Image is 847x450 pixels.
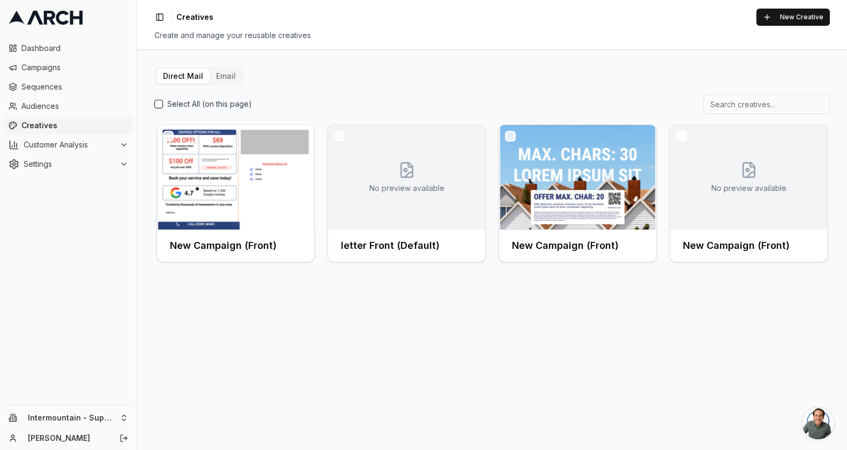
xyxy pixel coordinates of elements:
svg: No creative preview [740,161,757,179]
img: Front creative for New Campaign (Front) [499,125,656,230]
span: Intermountain - Superior Water & Air [28,413,115,423]
h3: New Campaign (Front) [512,238,619,253]
nav: breadcrumb [176,12,213,23]
span: Dashboard [21,43,128,54]
a: Audiences [4,98,132,115]
button: Settings [4,156,132,173]
a: Open chat [802,407,834,439]
label: Select All (on this page) [167,99,252,109]
span: Audiences [21,101,128,112]
p: No preview available [711,183,786,194]
button: Intermountain - Superior Water & Air [4,409,132,426]
span: Creatives [176,12,213,23]
input: Search creatives... [703,94,830,114]
img: Front creative for New Campaign (Front) [157,125,314,230]
span: Customer Analysis [24,139,115,150]
a: Creatives [4,117,132,134]
span: Campaigns [21,62,128,73]
a: Dashboard [4,40,132,57]
a: Sequences [4,78,132,95]
span: Settings [24,159,115,169]
span: Sequences [21,82,128,92]
svg: No creative preview [398,161,415,179]
button: Log out [116,431,131,446]
button: Customer Analysis [4,136,132,153]
button: Email [210,69,242,84]
p: No preview available [369,183,444,194]
button: New Creative [756,9,830,26]
div: Create and manage your reusable creatives [154,30,830,41]
button: Direct Mail [157,69,210,84]
h3: New Campaign (Front) [683,238,790,253]
a: [PERSON_NAME] [28,433,108,444]
span: Creatives [21,120,128,131]
h3: New Campaign (Front) [170,238,277,253]
a: Campaigns [4,59,132,76]
h3: letter Front (Default) [341,238,440,253]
